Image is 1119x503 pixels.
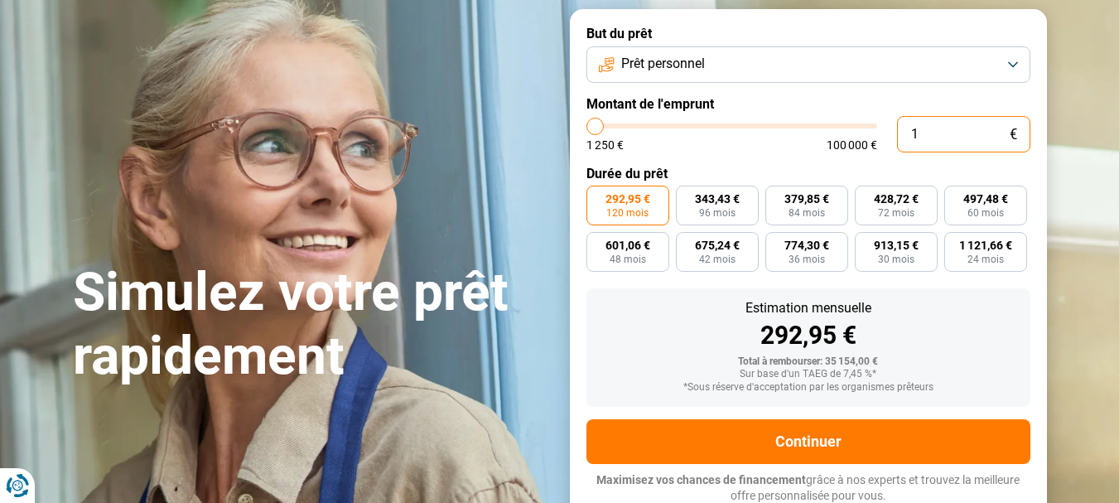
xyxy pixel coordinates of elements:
span: 497,48 € [963,193,1008,205]
span: 1 250 € [586,139,624,151]
label: Montant de l'emprunt [586,96,1030,112]
span: 343,43 € [695,193,740,205]
label: But du prêt [586,26,1030,41]
span: 774,30 € [784,239,829,251]
span: Maximisez vos chances de financement [596,473,806,486]
h1: Simulez votre prêt rapidement [73,261,550,389]
span: 84 mois [789,208,825,218]
span: 292,95 € [605,193,650,205]
span: 601,06 € [605,239,650,251]
div: 292,95 € [600,323,1017,348]
span: 42 mois [699,254,736,264]
button: Continuer [586,419,1030,464]
span: 36 mois [789,254,825,264]
span: 379,85 € [784,193,829,205]
span: 120 mois [606,208,649,218]
span: 48 mois [610,254,646,264]
span: 1 121,66 € [959,239,1012,251]
label: Durée du prêt [586,166,1030,181]
span: 72 mois [878,208,914,218]
span: 913,15 € [874,239,919,251]
button: Prêt personnel [586,46,1030,83]
span: Prêt personnel [621,55,705,73]
span: 100 000 € [827,139,877,151]
span: 60 mois [967,208,1004,218]
div: *Sous réserve d'acceptation par les organismes prêteurs [600,382,1017,394]
span: 24 mois [967,254,1004,264]
div: Sur base d'un TAEG de 7,45 %* [600,369,1017,380]
span: 428,72 € [874,193,919,205]
span: 30 mois [878,254,914,264]
span: 675,24 € [695,239,740,251]
div: Estimation mensuelle [600,302,1017,315]
span: € [1010,128,1017,142]
span: 96 mois [699,208,736,218]
div: Total à rembourser: 35 154,00 € [600,356,1017,368]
